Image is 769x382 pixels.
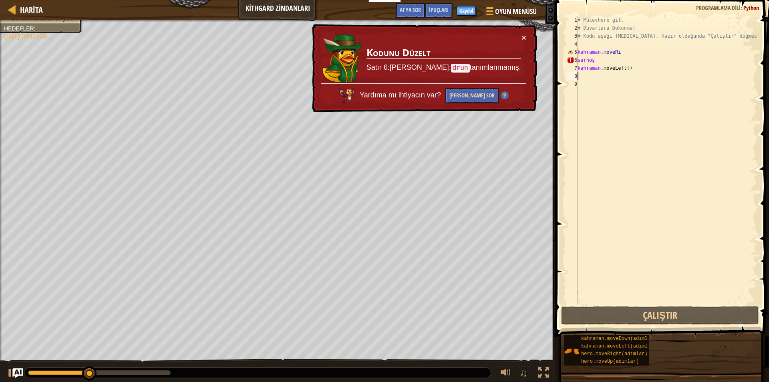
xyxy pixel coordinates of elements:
[519,367,527,379] font: ♫
[561,306,759,325] button: Çalıştır
[449,91,495,99] font: [PERSON_NAME] Sor
[574,41,577,47] font: 4
[574,33,577,39] font: 3
[429,6,449,14] font: İpuçları
[4,33,52,40] font: Çalıştırılıyor...
[457,6,476,16] button: Kaydol
[574,65,577,71] font: 7
[360,91,441,99] font: Yardıma mı ihtiyacın var?
[574,57,577,63] font: 6
[574,81,577,87] font: 9
[20,4,43,15] font: Harita
[518,366,531,382] button: ♫
[501,91,509,99] img: İpucu
[574,73,577,79] font: 8
[581,359,639,364] font: hero.moveUp(adımlar)
[480,3,542,22] button: Oyun Menüsü
[498,366,514,382] button: Sesi ayarla
[322,34,362,83] img: duck_naria.png
[574,49,577,55] font: 5
[451,64,470,73] code: drun
[4,25,34,32] font: Hedefler
[366,63,451,71] font: Satır 6:[PERSON_NAME]:
[696,4,741,12] font: Programlama dili
[574,25,577,31] font: 2
[581,351,648,357] font: hero.moveRight(adımlar)
[4,366,20,382] button: Ctrl + P: Play
[16,4,43,15] a: Harita
[574,17,577,23] font: 1
[445,88,499,103] button: [PERSON_NAME] Sor
[366,46,431,59] font: Kodunu Düzelt
[396,3,425,18] button: AI'ya sor
[741,4,742,12] font: :
[339,88,355,103] img: Yapay zeka
[564,344,579,359] img: portrait.png
[400,6,421,14] font: AI'ya sor
[535,366,552,382] button: Tam ekran değiştir
[470,63,521,71] font: tanımlanmamış.
[34,25,36,32] font: :
[743,4,759,12] font: Python
[13,368,23,378] button: AI'ya sor
[581,344,656,349] font: kahraman.moveLeft(adımlar)
[495,6,537,16] font: Oyun Menüsü
[521,33,526,42] button: ×
[459,7,473,14] font: Kaydol
[581,336,656,342] font: kahraman.moveDown(adımlar)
